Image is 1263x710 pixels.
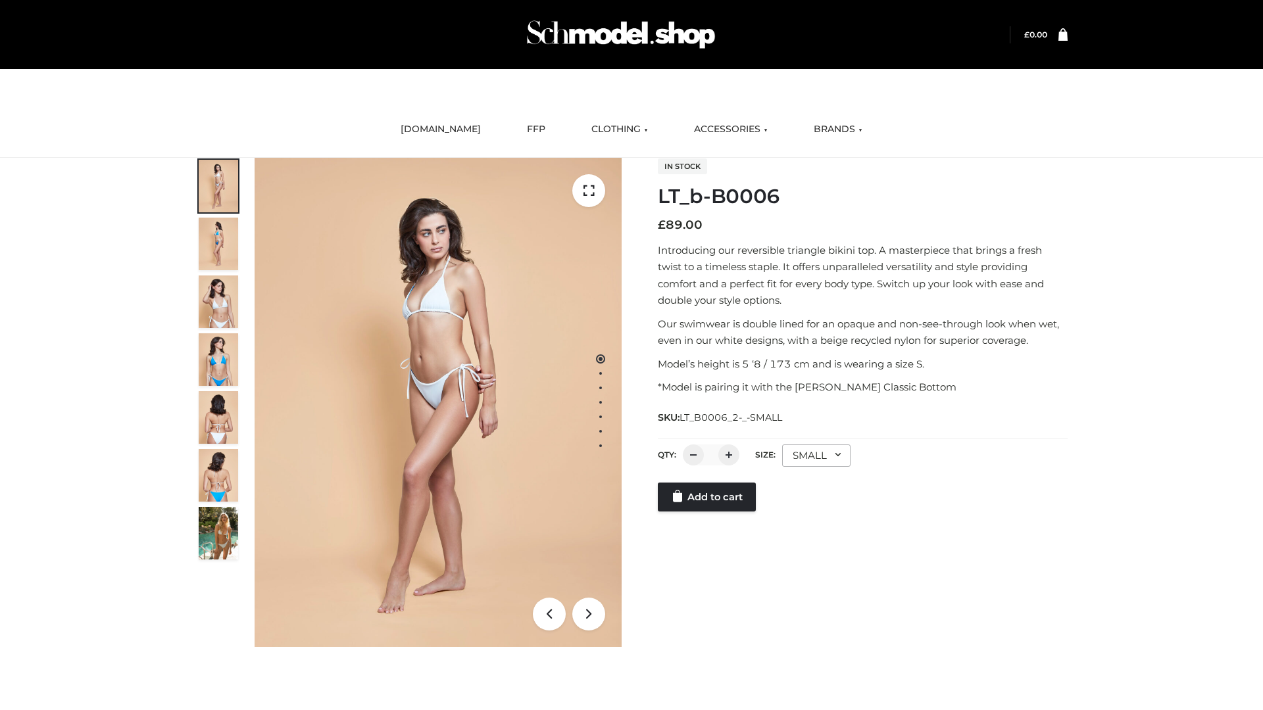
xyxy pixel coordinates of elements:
label: Size: [755,450,776,460]
a: Add to cart [658,483,756,511]
p: Our swimwear is double lined for an opaque and non-see-through look when wet, even in our white d... [658,316,1068,349]
img: ArielClassicBikiniTop_CloudNine_AzureSky_OW114ECO_8-scaled.jpg [199,449,238,502]
span: £ [1024,30,1029,39]
a: [DOMAIN_NAME] [391,115,491,144]
img: ArielClassicBikiniTop_CloudNine_AzureSky_OW114ECO_4-scaled.jpg [199,333,238,386]
p: *Model is pairing it with the [PERSON_NAME] Classic Bottom [658,379,1068,396]
img: ArielClassicBikiniTop_CloudNine_AzureSky_OW114ECO_1 [255,158,622,647]
img: ArielClassicBikiniTop_CloudNine_AzureSky_OW114ECO_2-scaled.jpg [199,218,238,270]
h1: LT_b-B0006 [658,185,1068,208]
img: Schmodel Admin 964 [522,9,720,60]
label: QTY: [658,450,676,460]
a: CLOTHING [582,115,658,144]
span: LT_B0006_2-_-SMALL [680,412,782,423]
span: £ [658,218,666,232]
span: SKU: [658,410,783,425]
a: ACCESSORIES [684,115,778,144]
img: ArielClassicBikiniTop_CloudNine_AzureSky_OW114ECO_7-scaled.jpg [199,391,238,444]
bdi: 0.00 [1024,30,1047,39]
span: In stock [658,158,707,174]
bdi: 89.00 [658,218,703,232]
a: BRANDS [804,115,872,144]
img: ArielClassicBikiniTop_CloudNine_AzureSky_OW114ECO_3-scaled.jpg [199,275,238,328]
p: Introducing our reversible triangle bikini top. A masterpiece that brings a fresh twist to a time... [658,242,1068,309]
p: Model’s height is 5 ‘8 / 173 cm and is wearing a size S. [658,356,1068,373]
a: £0.00 [1024,30,1047,39]
div: SMALL [782,444,851,467]
a: FFP [517,115,555,144]
img: ArielClassicBikiniTop_CloudNine_AzureSky_OW114ECO_1-scaled.jpg [199,160,238,212]
img: Arieltop_CloudNine_AzureSky2.jpg [199,507,238,559]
